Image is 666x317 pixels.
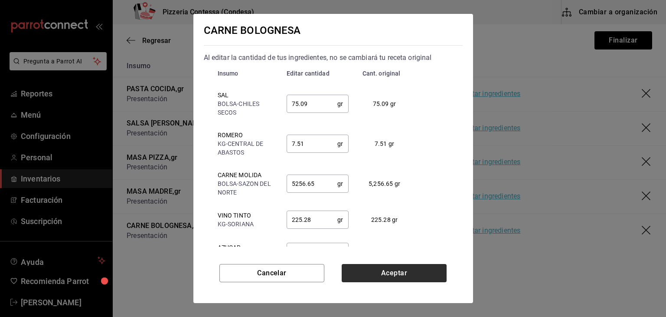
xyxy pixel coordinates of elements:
th: Cant. original [356,63,421,84]
div: Al editar la cantidad de tus ingredientes, no se cambiará tu receta original [204,53,463,63]
div: BOLSA - CHILES SECOS [218,99,273,117]
div: KG - CENTRAL DE ABASTOS [218,139,273,157]
div: gr [287,243,349,261]
div: gr [287,135,349,153]
button: Aceptar [342,264,447,282]
input: 0 [287,243,338,261]
button: Cancelar [219,264,324,282]
div: gr [287,175,349,193]
span: 75.09 gr [373,100,396,107]
input: 0 [287,135,338,152]
th: Editar cantidad [280,63,356,84]
div: KG - SORIANA [218,220,273,228]
div: AZUCAR [218,243,273,252]
div: BOLSA - SAZON DEL NORTE [218,179,273,197]
div: SAL [218,91,273,99]
input: 0 [287,95,338,112]
div: gr [287,211,349,229]
div: ROMERO [218,131,273,139]
div: gr [287,95,349,113]
input: 0 [287,211,338,228]
input: 0 [287,175,338,192]
span: 5,256.65 gr [369,180,400,187]
div: CARNE MOLIDA [218,171,273,179]
span: 225.28 gr [371,216,398,223]
div: VINO TINTO [218,211,273,220]
span: 7.51 gr [375,140,394,147]
th: Insumo [204,63,280,84]
div: CARNE BOLOGNESA [204,23,463,38]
